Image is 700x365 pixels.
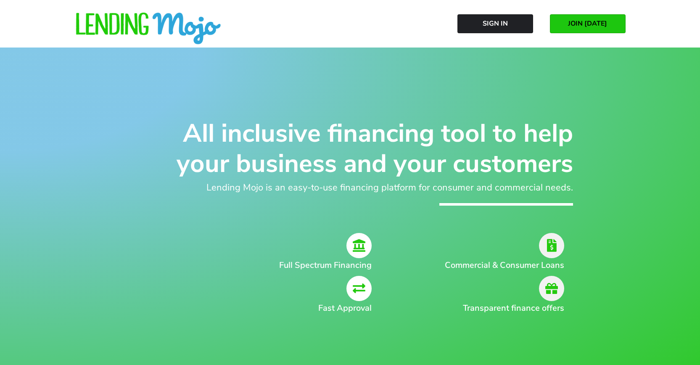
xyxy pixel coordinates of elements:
[483,20,508,27] span: Sign In
[165,259,372,272] h2: Full Spectrum Financing
[165,302,372,315] h2: Fast Approval
[127,118,573,179] h1: All inclusive financing tool to help your business and your customers
[568,20,607,27] span: JOIN [DATE]
[75,13,222,45] img: lm-horizontal-logo
[457,14,533,33] a: Sign In
[431,302,564,315] h2: Transparent finance offers
[127,181,573,195] h2: Lending Mojo is an easy-to-use financing platform for consumer and commercial needs.
[550,14,626,33] a: JOIN [DATE]
[431,259,564,272] h2: Commercial & Consumer Loans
